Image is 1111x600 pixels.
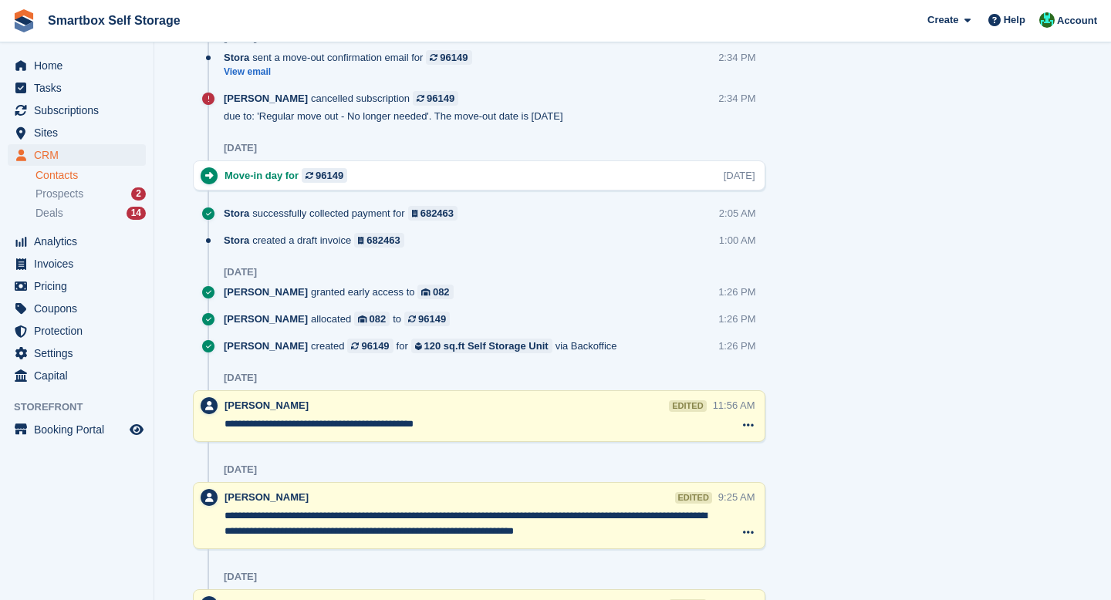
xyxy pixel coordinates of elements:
[34,77,127,99] span: Tasks
[224,206,249,221] span: Stora
[719,206,756,221] div: 2:05 AM
[366,233,400,248] div: 682463
[8,419,146,440] a: menu
[224,91,718,123] div: cancelled subscription due to: 'Regular move out - No longer needed'. The move-out date is [DATE]
[8,122,146,143] a: menu
[354,312,390,326] a: 082
[8,275,146,297] a: menu
[8,231,146,252] a: menu
[224,91,308,106] span: [PERSON_NAME]
[354,233,404,248] a: 682463
[1039,12,1055,28] img: Elinor Shepherd
[718,285,755,299] div: 1:26 PM
[713,398,755,413] div: 11:56 AM
[718,490,755,504] div: 9:25 AM
[8,144,146,166] a: menu
[224,571,257,583] div: [DATE]
[35,187,83,201] span: Prospects
[927,12,958,28] span: Create
[224,50,480,65] div: sent a move-out confirmation email for
[718,312,755,326] div: 1:26 PM
[8,99,146,121] a: menu
[224,463,257,476] div: [DATE]
[302,168,347,183] a: 96149
[34,99,127,121] span: Subscriptions
[35,168,146,183] a: Contacts
[224,50,249,65] span: Stora
[370,312,387,326] div: 082
[8,253,146,275] a: menu
[426,50,471,65] a: 96149
[8,298,146,319] a: menu
[34,419,127,440] span: Booking Portal
[224,312,308,326] span: [PERSON_NAME]
[35,206,63,221] span: Deals
[224,266,257,278] div: [DATE]
[675,492,712,504] div: edited
[417,285,453,299] a: 082
[224,372,257,384] div: [DATE]
[14,399,154,415] span: Storefront
[127,207,146,220] div: 14
[718,50,755,65] div: 2:34 PM
[225,491,309,503] span: [PERSON_NAME]
[34,320,127,342] span: Protection
[127,420,146,439] a: Preview store
[35,186,146,202] a: Prospects 2
[34,275,127,297] span: Pricing
[224,142,257,154] div: [DATE]
[131,187,146,201] div: 2
[1004,12,1025,28] span: Help
[413,91,458,106] a: 96149
[34,342,127,364] span: Settings
[669,400,706,412] div: edited
[8,365,146,386] a: menu
[34,365,127,386] span: Capital
[718,339,755,353] div: 1:26 PM
[408,206,458,221] a: 682463
[347,339,393,353] a: 96149
[34,122,127,143] span: Sites
[35,205,146,221] a: Deals 14
[724,168,755,183] div: [DATE]
[224,339,625,353] div: created for via Backoffice
[34,298,127,319] span: Coupons
[361,339,389,353] div: 96149
[1057,13,1097,29] span: Account
[34,231,127,252] span: Analytics
[8,320,146,342] a: menu
[34,55,127,76] span: Home
[34,144,127,166] span: CRM
[719,233,756,248] div: 1:00 AM
[225,399,309,411] span: [PERSON_NAME]
[224,285,308,299] span: [PERSON_NAME]
[440,50,468,65] div: 96149
[420,206,454,221] div: 682463
[418,312,446,326] div: 96149
[424,339,549,353] div: 120 sq.ft Self Storage Unit
[224,206,465,221] div: successfully collected payment for
[427,91,454,106] div: 96149
[224,339,308,353] span: [PERSON_NAME]
[12,9,35,32] img: stora-icon-8386f47178a22dfd0bd8f6a31ec36ba5ce8667c1dd55bd0f319d3a0aa187defe.svg
[224,233,412,248] div: created a draft invoice
[224,233,249,248] span: Stora
[433,285,450,299] div: 082
[224,285,461,299] div: granted early access to
[8,55,146,76] a: menu
[224,312,458,326] div: allocated to
[42,8,187,33] a: Smartbox Self Storage
[316,168,343,183] div: 96149
[411,339,552,353] a: 120 sq.ft Self Storage Unit
[404,312,450,326] a: 96149
[224,66,480,79] a: View email
[718,91,755,106] div: 2:34 PM
[8,77,146,99] a: menu
[225,168,355,183] div: Move-in day for
[8,342,146,364] a: menu
[34,253,127,275] span: Invoices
